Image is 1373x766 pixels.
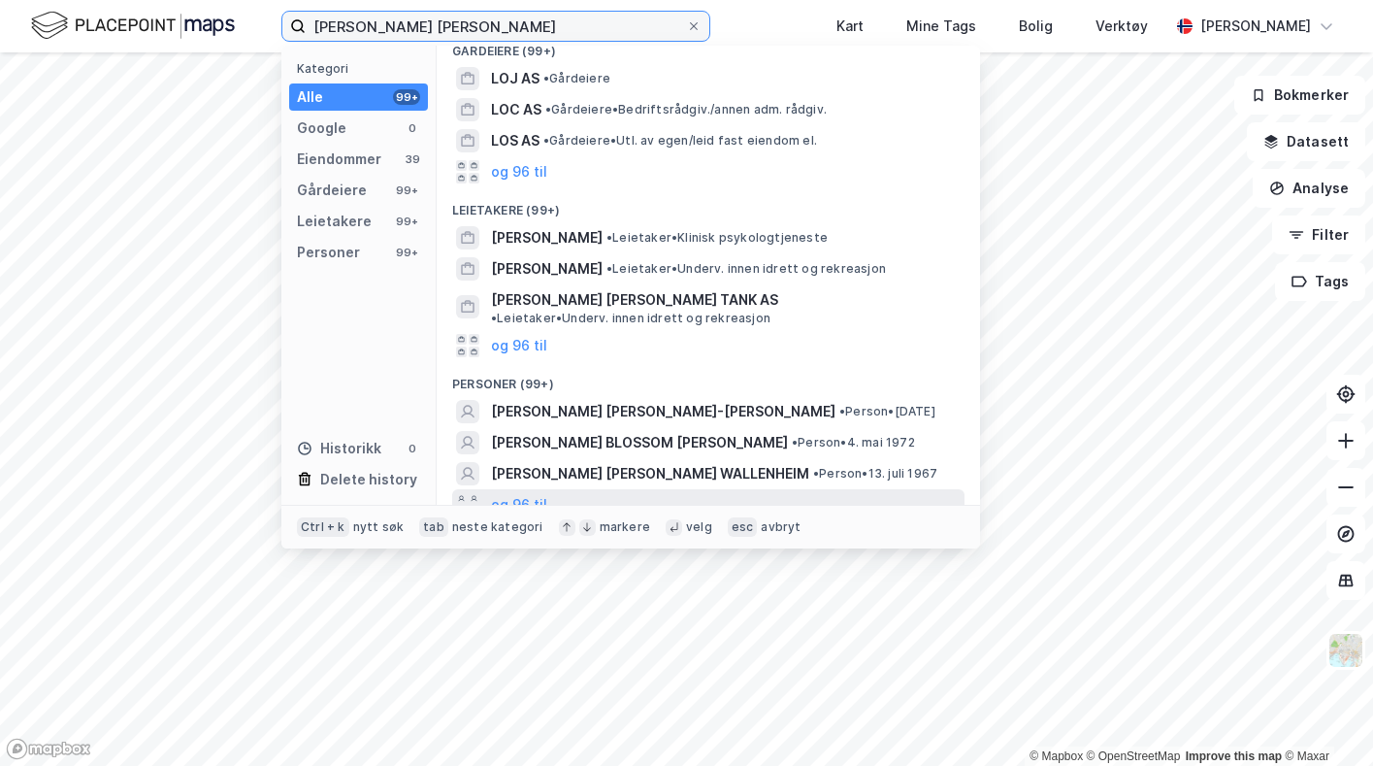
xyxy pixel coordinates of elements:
div: Ctrl + k [297,517,349,537]
button: Analyse [1253,169,1365,208]
div: Leietakere [297,210,372,233]
div: esc [728,517,758,537]
div: Verktøy [1095,15,1148,38]
button: Datasett [1247,122,1365,161]
div: 0 [405,441,420,456]
button: og 96 til [491,334,547,357]
input: Søk på adresse, matrikkel, gårdeiere, leietakere eller personer [306,12,686,41]
span: • [606,261,612,276]
div: 0 [405,120,420,136]
span: LOC AS [491,98,541,121]
div: Personer (99+) [437,361,980,396]
span: LOJ AS [491,67,539,90]
img: logo.f888ab2527a4732fd821a326f86c7f29.svg [31,9,235,43]
button: Bokmerker [1234,76,1365,115]
button: Tags [1275,262,1365,301]
span: • [606,230,612,245]
div: nytt søk [353,519,405,535]
a: Mapbox [1030,749,1083,763]
div: Gårdeiere (99+) [437,28,980,63]
span: • [792,435,798,450]
span: Person • 4. mai 1972 [792,435,915,450]
iframe: Chat Widget [1276,673,1373,766]
div: avbryt [761,519,801,535]
img: Z [1327,632,1364,669]
div: 39 [405,151,420,167]
div: Delete history [320,468,417,491]
span: [PERSON_NAME] [PERSON_NAME]-[PERSON_NAME] [491,400,835,423]
span: LOS AS [491,129,539,152]
div: Historikk [297,437,381,460]
span: Person • [DATE] [839,404,935,419]
div: Gårdeiere [297,179,367,202]
span: [PERSON_NAME] [491,226,603,250]
span: Gårdeiere [543,71,610,86]
div: Kart [836,15,864,38]
button: og 96 til [491,493,547,516]
span: Gårdeiere • Utl. av egen/leid fast eiendom el. [543,133,817,149]
div: Mine Tags [906,15,976,38]
button: og 96 til [491,160,547,183]
div: markere [600,519,650,535]
span: Leietaker • Underv. innen idrett og rekreasjon [606,261,886,277]
span: [PERSON_NAME] [PERSON_NAME] TANK AS [491,288,778,312]
div: Bolig [1019,15,1053,38]
div: Alle [297,85,323,109]
a: OpenStreetMap [1087,749,1181,763]
div: Eiendommer [297,148,381,171]
span: Leietaker • Underv. innen idrett og rekreasjon [491,311,770,326]
span: [PERSON_NAME] BLOSSOM [PERSON_NAME] [491,431,788,454]
div: Personer [297,241,360,264]
div: Kategori [297,61,428,76]
span: Gårdeiere • Bedriftsrådgiv./annen adm. rådgiv. [545,102,827,117]
a: Improve this map [1186,749,1282,763]
div: [PERSON_NAME] [1200,15,1311,38]
span: Person • 13. juli 1967 [813,466,937,482]
span: • [813,466,819,481]
div: Leietakere (99+) [437,187,980,222]
span: • [839,404,845,418]
div: 99+ [393,214,420,229]
div: tab [419,517,448,537]
div: neste kategori [452,519,543,535]
span: Leietaker • Klinisk psykologtjeneste [606,230,828,246]
span: • [545,102,551,117]
span: • [543,133,549,148]
div: velg [686,519,712,535]
div: Google [297,117,346,140]
button: Filter [1272,216,1365,254]
span: • [491,311,497,325]
span: [PERSON_NAME] [491,257,603,281]
div: 99+ [393,245,420,260]
span: • [543,71,549,85]
a: Mapbox homepage [6,738,91,760]
div: 99+ [393,183,420,198]
div: 99+ [393,89,420,105]
span: [PERSON_NAME] [PERSON_NAME] WALLENHEIM [491,462,809,485]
